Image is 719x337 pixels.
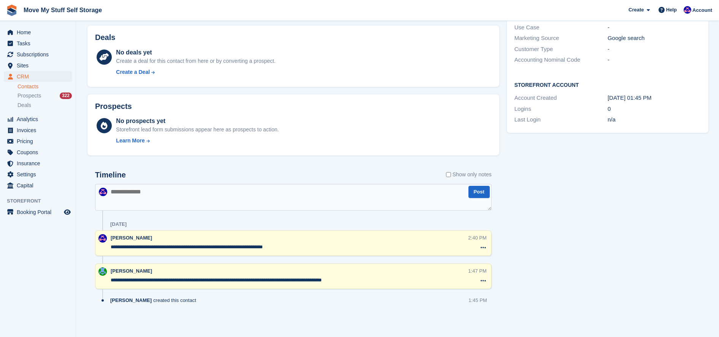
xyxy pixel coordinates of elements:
[468,186,490,198] button: Post
[608,105,701,113] div: 0
[608,23,701,32] div: -
[17,180,62,191] span: Capital
[608,45,701,54] div: -
[692,6,712,14] span: Account
[111,235,152,241] span: [PERSON_NAME]
[4,147,72,158] a: menu
[95,33,115,42] h2: Deals
[514,81,701,88] h2: Storefront Account
[116,137,144,145] div: Learn More
[4,158,72,169] a: menu
[17,92,41,99] span: Prospects
[4,27,72,38] a: menu
[17,147,62,158] span: Coupons
[468,297,487,304] div: 1:45 PM
[514,94,608,102] div: Account Created
[4,136,72,147] a: menu
[608,34,701,43] div: Google search
[629,6,644,14] span: Create
[514,45,608,54] div: Customer Type
[116,137,279,145] a: Learn More
[95,102,132,111] h2: Prospects
[110,221,127,227] div: [DATE]
[116,57,275,65] div: Create a deal for this contact from here or by converting a prospect.
[17,101,72,109] a: Deals
[116,68,150,76] div: Create a Deal
[98,267,107,276] img: Dan
[4,60,72,71] a: menu
[684,6,691,14] img: Jade Whetnall
[21,4,105,16] a: Move My Stuff Self Storage
[4,114,72,125] a: menu
[17,60,62,71] span: Sites
[514,56,608,64] div: Accounting Nominal Code
[17,207,62,217] span: Booking Portal
[17,169,62,180] span: Settings
[666,6,677,14] span: Help
[4,180,72,191] a: menu
[17,114,62,125] span: Analytics
[116,126,279,134] div: Storefront lead form submissions appear here as prospects to action.
[446,171,451,179] input: Show only notes
[608,94,701,102] div: [DATE] 01:45 PM
[446,171,492,179] label: Show only notes
[98,234,107,243] img: Jade Whetnall
[17,136,62,147] span: Pricing
[63,208,72,217] a: Preview store
[17,83,72,90] a: Contacts
[4,49,72,60] a: menu
[17,27,62,38] span: Home
[4,125,72,136] a: menu
[116,68,275,76] a: Create a Deal
[514,115,608,124] div: Last Login
[6,5,17,16] img: stora-icon-8386f47178a22dfd0bd8f6a31ec36ba5ce8667c1dd55bd0f319d3a0aa187defe.svg
[468,267,486,275] div: 1:47 PM
[60,93,72,99] div: 322
[95,171,126,179] h2: Timeline
[17,158,62,169] span: Insurance
[468,234,486,241] div: 2:40 PM
[17,125,62,136] span: Invoices
[17,49,62,60] span: Subscriptions
[514,105,608,113] div: Logins
[99,188,107,196] img: Jade Whetnall
[608,115,701,124] div: n/a
[17,102,31,109] span: Deals
[7,197,76,205] span: Storefront
[116,117,279,126] div: No prospects yet
[4,71,72,82] a: menu
[110,297,200,304] div: created this contact
[4,169,72,180] a: menu
[111,268,152,274] span: [PERSON_NAME]
[17,71,62,82] span: CRM
[17,38,62,49] span: Tasks
[4,38,72,49] a: menu
[514,34,608,43] div: Marketing Source
[116,48,275,57] div: No deals yet
[17,92,72,100] a: Prospects 322
[514,23,608,32] div: Use Case
[110,297,152,304] span: [PERSON_NAME]
[608,56,701,64] div: -
[4,207,72,217] a: menu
